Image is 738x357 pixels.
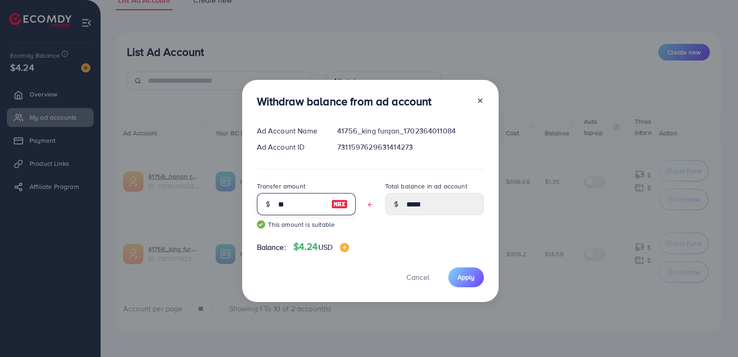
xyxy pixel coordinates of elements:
div: Ad Account ID [250,142,330,152]
button: Apply [448,267,484,287]
img: guide [257,220,265,229]
h3: Withdraw balance from ad account [257,95,432,108]
h4: $4.24 [293,241,349,253]
span: Apply [458,272,475,282]
div: 7311597629631414273 [330,142,491,152]
small: This amount is suitable [257,220,356,229]
iframe: Chat [699,315,731,350]
img: image [331,199,348,210]
span: Balance: [257,242,286,253]
span: USD [318,242,333,252]
span: Cancel [406,272,429,282]
img: image [340,243,349,252]
label: Total balance in ad account [385,182,467,191]
div: 41756_king furqan_1702364011084 [330,126,491,136]
button: Cancel [395,267,441,287]
div: Ad Account Name [250,126,330,136]
label: Transfer amount [257,182,305,191]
